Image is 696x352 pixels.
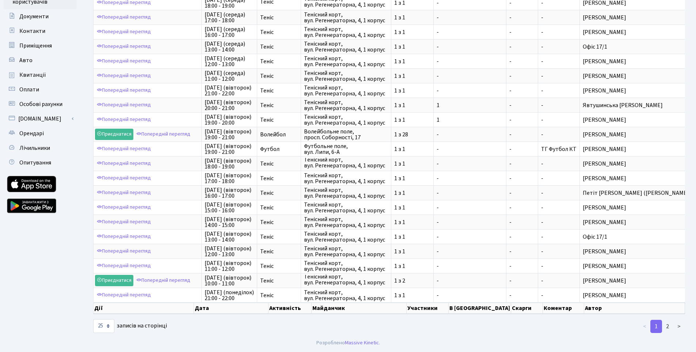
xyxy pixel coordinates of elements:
span: - [437,205,503,211]
span: [DATE] (вівторок) 17:00 - 18:00 [205,173,254,184]
span: - [437,58,503,64]
span: [DATE] (понеділок) 21:00 - 22:00 [205,289,254,301]
span: Тенісний корт, вул. Регенераторна, 4, 1 корпус [304,41,388,53]
span: [DATE] (середа) 13:00 - 14:00 [205,41,254,53]
span: Тенісний корт, вул. Регенераторна, 4, 1 корпус [304,99,388,111]
span: ТГ Футбол КТ [541,145,577,153]
span: Тенісний корт, вул. Регенераторна, 4, 1 корпус [304,275,388,287]
span: [DATE] (середа) 16:00 - 17:00 [205,26,254,38]
span: - [437,263,503,269]
span: Тенісний корт, вул. Регенераторна, 4, 1 корпус [304,173,388,184]
span: - [509,29,535,35]
span: 1 з 1 [394,292,430,298]
span: - [541,174,543,182]
span: 1 з 1 [394,190,430,196]
a: Квитанції [4,68,77,82]
span: - [437,132,503,137]
span: 1 з 1 [394,102,430,108]
span: - [541,160,543,168]
span: Тенісний корт, вул. Регенераторна, 4, 1 корпус [304,158,388,170]
span: Теніс [260,117,298,123]
span: Приміщення [19,42,52,50]
span: 1 з 1 [394,205,430,211]
span: 1 з 1 [394,161,430,167]
a: Документи [4,9,77,24]
a: Попередній перегляд [95,114,153,125]
span: Особові рахунки [19,100,62,108]
span: [DATE] (середа) 17:00 - 18:00 [205,12,254,23]
a: Попередній перегляд [95,289,153,301]
span: Тенісний корт, вул. Регенераторна, 4, 1 корпус [304,216,388,228]
span: Оплати [19,86,39,94]
span: - [437,44,503,50]
span: Теніс [260,234,298,240]
a: Попередній перегляд [95,99,153,111]
span: Тенісний корт, вул. Регенераторна, 4, 1 корпус [304,289,388,301]
span: - [509,205,535,211]
a: Попередній перегляд [95,41,153,52]
a: Попередній перегляд [134,129,192,140]
a: Попередній перегляд [95,12,153,23]
a: Попередній перегляд [95,143,153,155]
span: [PERSON_NAME] [583,278,695,284]
a: Попередній перегляд [95,26,153,38]
span: Футбол [260,146,298,152]
span: [PERSON_NAME] [583,132,695,137]
span: - [437,15,503,20]
th: В [GEOGRAPHIC_DATA] [449,303,511,314]
span: Документи [19,12,49,20]
span: Явтушинська [PERSON_NAME] [583,102,695,108]
span: [PERSON_NAME] [583,58,695,64]
span: [DATE] (вівторок) 19:00 - 21:00 [205,129,254,140]
span: - [541,218,543,226]
span: [PERSON_NAME] [583,249,695,254]
span: 1 з 1 [394,146,430,152]
span: - [437,175,503,181]
span: [PERSON_NAME] [583,161,695,167]
a: Попередній перегляд [95,158,153,169]
span: - [509,249,535,254]
span: - [437,73,503,79]
span: Орендарі [19,129,44,137]
a: Особові рахунки [4,97,77,111]
span: - [437,190,503,196]
span: 1 з 1 [394,15,430,20]
a: Попередній перегляд [95,187,153,198]
span: Теніс [260,102,298,108]
span: Теніс [260,73,298,79]
a: Massive Kinetic [345,339,379,347]
span: - [541,291,543,299]
span: - [541,72,543,80]
a: Попередній перегляд [95,216,153,228]
span: [DATE] (вівторок) 13:00 - 14:00 [205,231,254,243]
span: - [509,88,535,94]
span: Волейбольне поле, просп. Соборності, 17 [304,129,388,140]
span: Теніс [260,249,298,254]
span: 1 з 1 [394,58,430,64]
th: Скарги [511,303,543,314]
span: [PERSON_NAME] [583,29,695,35]
span: - [541,233,543,241]
span: Контакти [19,27,45,35]
th: Активність [269,303,312,314]
span: - [509,161,535,167]
span: - [437,234,503,240]
span: - [437,292,503,298]
span: 1 з 1 [394,44,430,50]
a: Орендарі [4,126,77,141]
span: [DATE] (вівторок) 19:00 - 21:00 [205,143,254,155]
span: Теніс [260,292,298,298]
span: - [541,204,543,212]
span: [PERSON_NAME] [583,146,695,152]
a: Приміщення [4,38,77,53]
span: Волейбол [260,132,298,137]
span: - [541,57,543,65]
th: Майданчик [312,303,407,314]
span: [PERSON_NAME] [583,263,695,269]
a: Приєднатися [95,275,133,286]
span: Теніс [260,263,298,269]
a: > [673,320,685,333]
a: Попередній перегляд [95,56,153,67]
span: - [541,116,543,124]
span: - [437,249,503,254]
